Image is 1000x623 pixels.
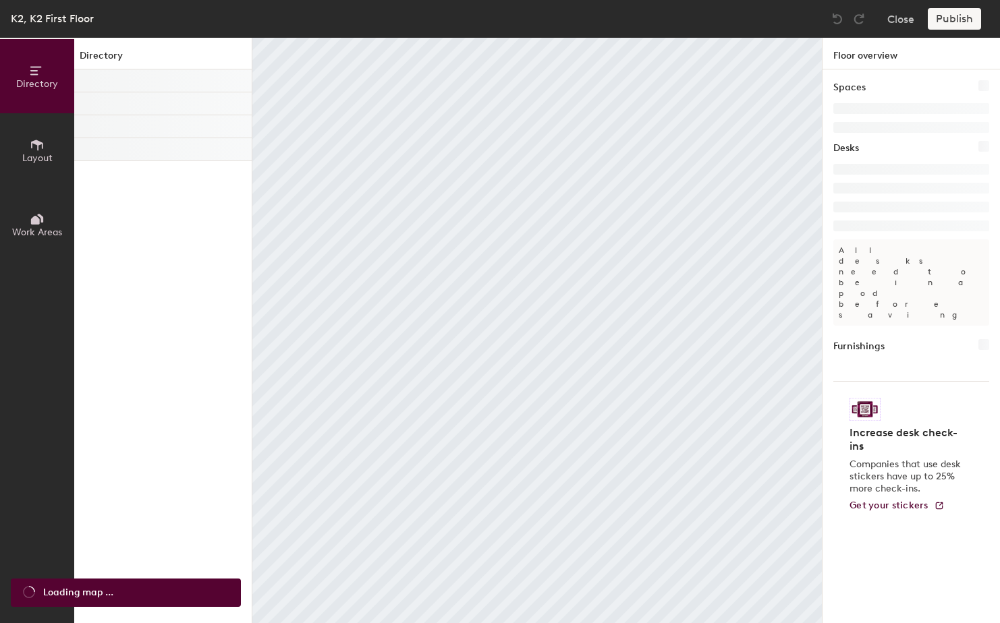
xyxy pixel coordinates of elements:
[850,458,965,495] p: Companies that use desk stickers have up to 25% more check-ins.
[43,585,113,600] span: Loading map ...
[823,38,1000,69] h1: Floor overview
[850,500,928,511] span: Get your stickers
[850,426,965,453] h4: Increase desk check-ins
[74,49,252,69] h1: Directory
[833,239,989,326] p: All desks need to be in a pod before saving
[11,10,94,27] div: K2, K2 First Floor
[12,227,62,238] span: Work Areas
[850,398,881,421] img: Sticker logo
[833,80,866,95] h1: Spaces
[252,38,822,623] canvas: Map
[831,12,844,26] img: Undo
[22,152,53,164] span: Layout
[887,8,914,30] button: Close
[833,141,859,156] h1: Desks
[852,12,866,26] img: Redo
[833,339,885,354] h1: Furnishings
[850,500,945,512] a: Get your stickers
[16,78,58,90] span: Directory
